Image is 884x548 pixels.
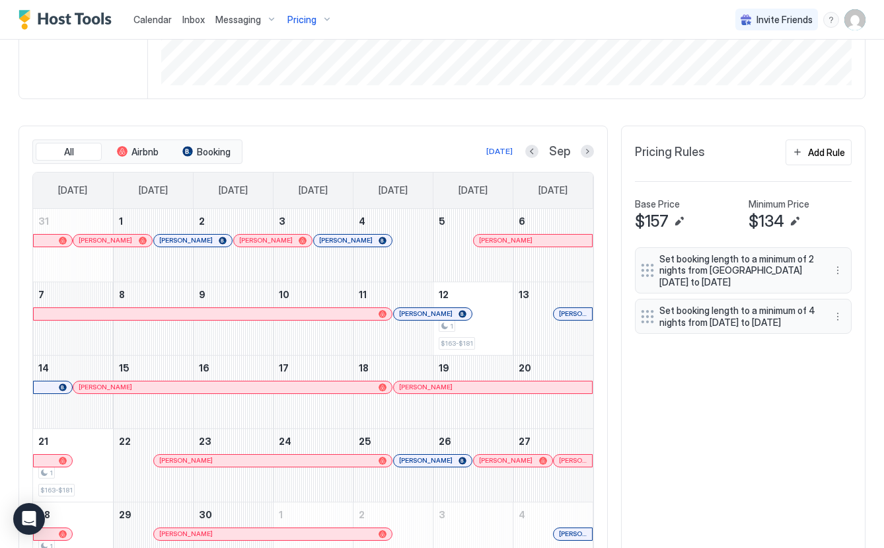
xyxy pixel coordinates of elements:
td: September 19, 2025 [433,355,513,428]
td: September 22, 2025 [113,428,193,502]
td: September 23, 2025 [193,428,273,502]
a: September 24, 2025 [274,429,353,453]
span: [PERSON_NAME] [239,236,293,245]
a: September 10, 2025 [274,282,353,307]
div: Add Rule [808,145,845,159]
a: September 11, 2025 [353,282,433,307]
span: [PERSON_NAME] [399,383,453,391]
span: [DATE] [299,184,328,196]
span: [PERSON_NAME] [559,309,587,318]
span: [PERSON_NAME] [159,529,213,538]
span: [PERSON_NAME] [479,236,533,245]
button: Airbnb [104,143,170,161]
span: 4 [359,215,365,227]
div: [PERSON_NAME] [PERSON_NAME] [559,529,587,538]
span: 3 [279,215,285,227]
button: More options [830,262,846,278]
span: Messaging [215,14,261,26]
div: [PERSON_NAME] [479,456,547,465]
a: September 6, 2025 [513,209,593,233]
td: September 24, 2025 [273,428,353,502]
a: September 30, 2025 [194,502,273,527]
a: September 23, 2025 [194,429,273,453]
span: [PERSON_NAME] [79,236,132,245]
span: 24 [279,436,291,447]
td: September 7, 2025 [33,282,113,355]
a: September 22, 2025 [114,429,193,453]
a: September 13, 2025 [513,282,593,307]
button: All [36,143,102,161]
td: September 13, 2025 [513,282,593,355]
td: September 9, 2025 [193,282,273,355]
a: September 8, 2025 [114,282,193,307]
td: September 20, 2025 [513,355,593,428]
button: Previous month [525,145,538,158]
span: Minimum Price [749,198,809,210]
a: September 5, 2025 [433,209,513,233]
a: September 9, 2025 [194,282,273,307]
div: menu [823,12,839,28]
td: September 8, 2025 [113,282,193,355]
span: Invite Friends [756,14,813,26]
span: Set booking length to a minimum of 2 nights from [GEOGRAPHIC_DATA][DATE] to [DATE] [659,253,817,288]
span: 8 [119,289,125,300]
span: 1 [279,509,283,520]
span: Booking [197,146,231,158]
span: [PERSON_NAME] [159,236,213,245]
td: September 17, 2025 [273,355,353,428]
span: 31 [38,215,49,227]
a: September 2, 2025 [194,209,273,233]
span: 21 [38,436,48,447]
td: September 25, 2025 [353,428,433,502]
span: 1 [119,215,123,227]
span: 18 [359,362,369,373]
a: Calendar [133,13,172,26]
td: September 15, 2025 [113,355,193,428]
span: 14 [38,362,49,373]
span: [PERSON_NAME] [479,456,533,465]
a: September 27, 2025 [513,429,593,453]
a: Thursday [365,173,421,208]
div: [PERSON_NAME] [79,236,147,245]
span: 12 [439,289,449,300]
a: September 17, 2025 [274,356,353,380]
span: 15 [119,362,129,373]
span: Base Price [635,198,680,210]
span: [DATE] [58,184,87,196]
span: $157 [635,212,669,231]
button: Add Rule [786,139,852,165]
span: [DATE] [139,184,168,196]
td: September 1, 2025 [113,209,193,282]
div: [PERSON_NAME] [319,236,387,245]
a: September 15, 2025 [114,356,193,380]
a: September 3, 2025 [274,209,353,233]
span: 22 [119,436,131,447]
a: September 28, 2025 [33,502,113,527]
span: 2 [359,509,365,520]
td: September 12, 2025 [433,282,513,355]
span: 23 [199,436,211,447]
span: Inbox [182,14,205,25]
div: Host Tools Logo [18,10,118,30]
a: October 2, 2025 [353,502,433,527]
a: October 3, 2025 [433,502,513,527]
button: Edit [671,214,687,229]
span: 5 [439,215,445,227]
td: September 26, 2025 [433,428,513,502]
a: September 1, 2025 [114,209,193,233]
a: September 16, 2025 [194,356,273,380]
button: More options [830,309,846,325]
span: 26 [439,436,451,447]
div: User profile [844,9,866,30]
a: Wednesday [285,173,341,208]
div: [PERSON_NAME] [159,236,227,245]
a: September 29, 2025 [114,502,193,527]
a: Sunday [45,173,100,208]
span: [PERSON_NAME] [559,456,587,465]
span: [PERSON_NAME] [319,236,373,245]
td: August 31, 2025 [33,209,113,282]
div: [PERSON_NAME] [239,236,307,245]
span: 1 [450,322,453,331]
